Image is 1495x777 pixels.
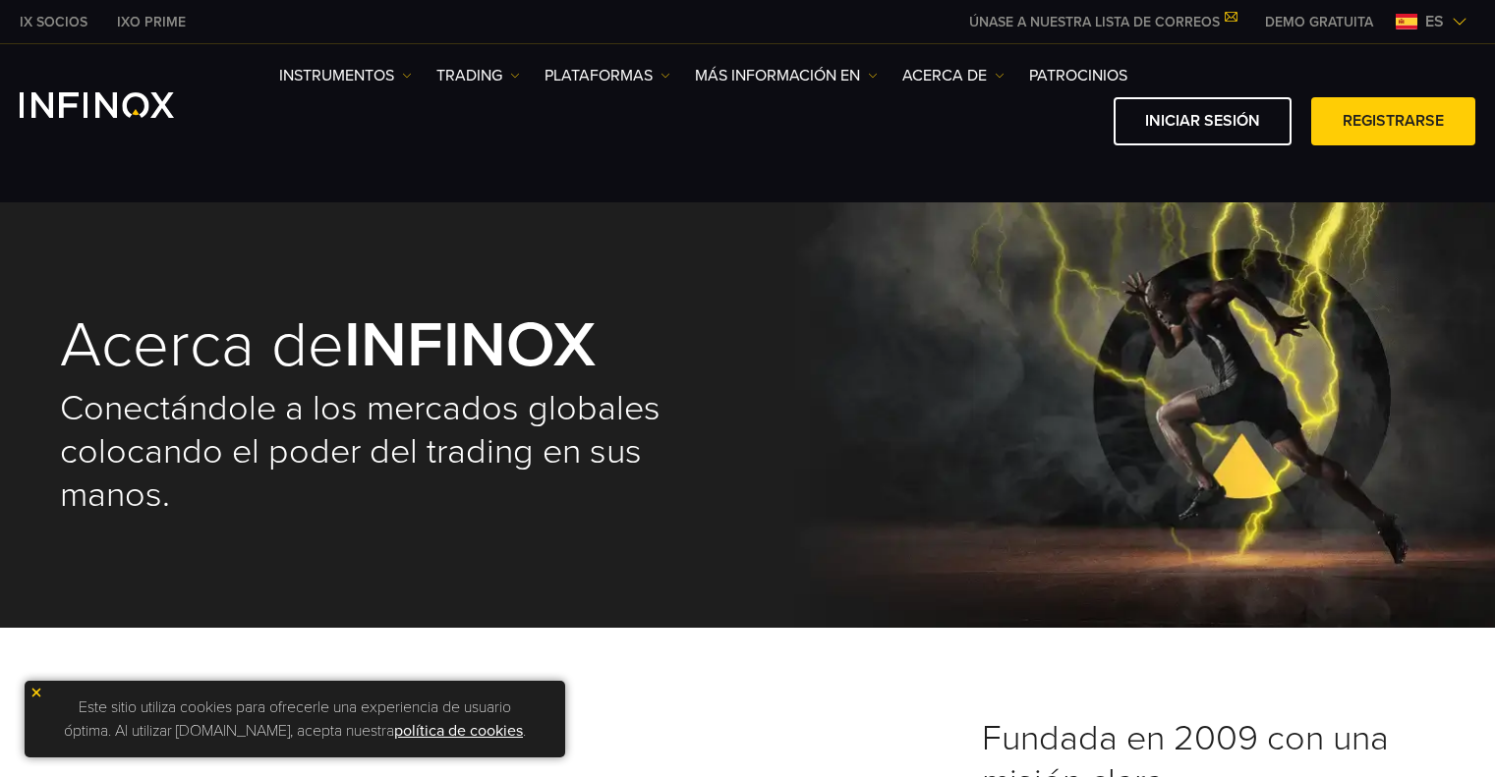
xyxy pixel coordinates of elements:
[34,691,555,748] p: Este sitio utiliza cookies para ofrecerle una experiencia de usuario óptima. Al utilizar [DOMAIN_...
[1417,10,1452,33] span: es
[29,686,43,699] img: yellow close icon
[436,64,520,87] a: TRADING
[20,92,220,118] a: INFINOX Logo
[1250,12,1388,32] a: INFINOX MENU
[954,14,1250,30] a: ÚNASE A NUESTRA LISTA DE CORREOS
[344,306,596,384] strong: INFINOX
[5,12,102,32] a: INFINOX
[279,64,412,87] a: Instrumentos
[1029,64,1127,87] a: Patrocinios
[60,313,748,377] h1: Acerca de
[902,64,1005,87] a: ACERCA DE
[394,721,523,741] a: política de cookies
[695,64,878,87] a: Más información en
[545,64,670,87] a: PLATAFORMAS
[1311,97,1475,145] a: Registrarse
[102,12,201,32] a: INFINOX
[1114,97,1292,145] a: Iniciar sesión
[60,387,748,517] h2: Conectándole a los mercados globales colocando el poder del trading en sus manos.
